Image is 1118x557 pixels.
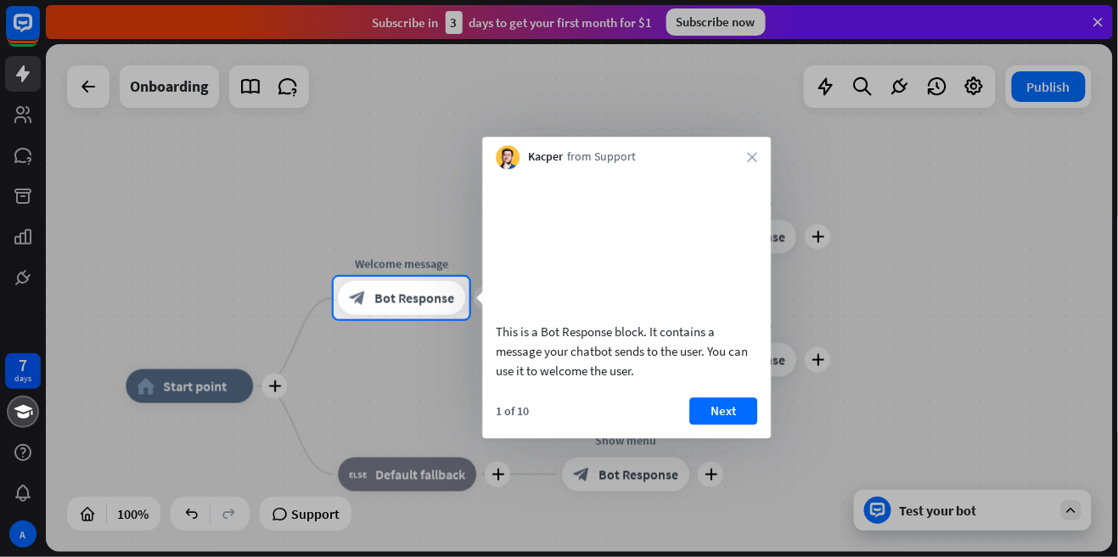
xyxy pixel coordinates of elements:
[374,290,454,307] span: Bot Response
[496,322,757,380] div: This is a Bot Response block. It contains a message your chatbot sends to the user. You can use i...
[528,149,563,166] span: Kacper
[14,7,65,58] button: Open LiveChat chat widget
[689,397,757,425] button: Next
[747,152,757,162] i: close
[496,403,529,419] div: 1 of 10
[349,290,366,307] i: block_bot_response
[567,149,636,166] span: from Support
